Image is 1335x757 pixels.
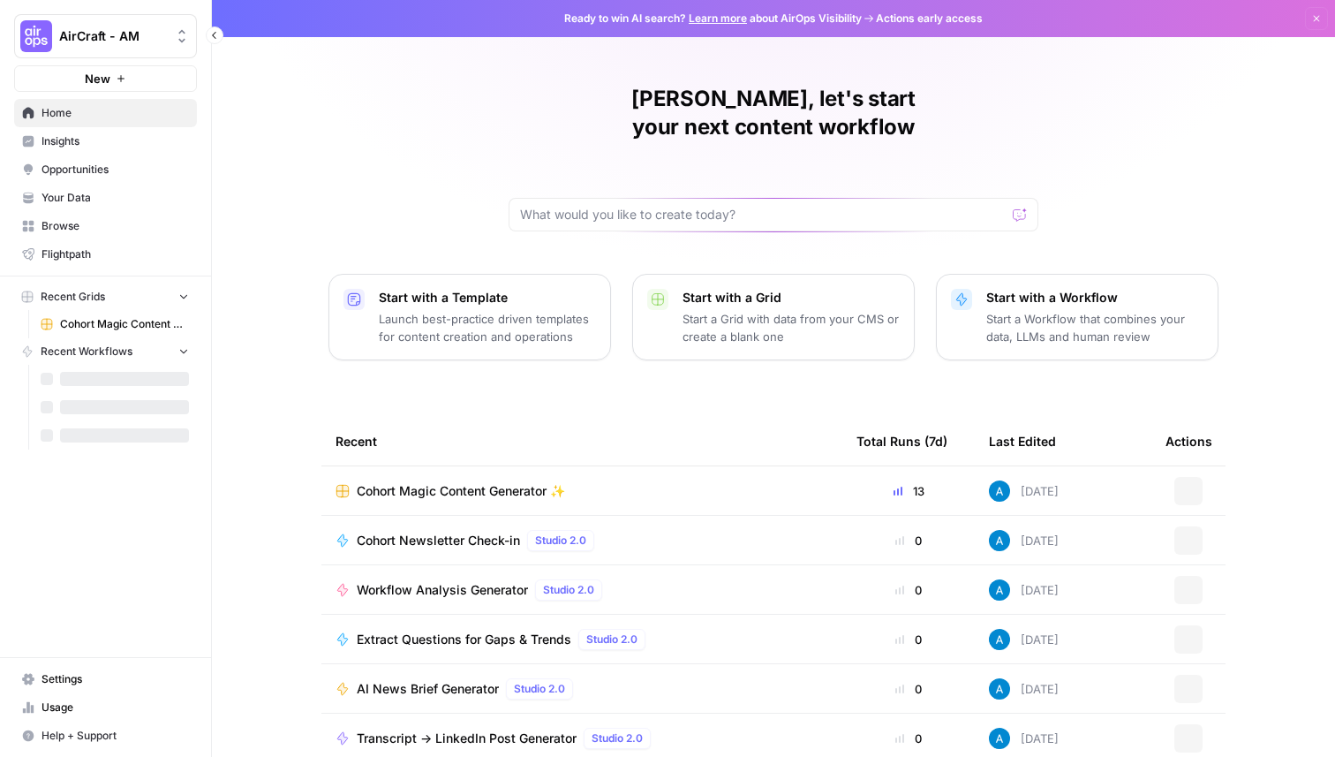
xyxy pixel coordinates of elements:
[336,629,828,650] a: Extract Questions for Gaps & TrendsStudio 2.0
[336,482,828,500] a: Cohort Magic Content Generator ✨
[856,482,961,500] div: 13
[357,581,528,599] span: Workflow Analysis Generator
[989,481,1010,502] img: o3cqybgnmipr355j8nz4zpq1mc6x
[989,629,1059,650] div: [DATE]
[509,85,1038,141] h1: [PERSON_NAME], let's start your next content workflow
[59,27,166,45] span: AirCraft - AM
[357,730,577,747] span: Transcript -> LinkedIn Post Generator
[1165,417,1212,466] div: Actions
[543,582,594,598] span: Studio 2.0
[564,11,862,26] span: Ready to win AI search? about AirOps Visibility
[989,678,1010,700] img: o3cqybgnmipr355j8nz4zpq1mc6x
[14,99,197,127] a: Home
[856,631,961,648] div: 0
[41,671,189,687] span: Settings
[989,728,1010,749] img: o3cqybgnmipr355j8nz4zpq1mc6x
[856,581,961,599] div: 0
[20,20,52,52] img: AirCraft - AM Logo
[336,678,828,700] a: AI News Brief GeneratorStudio 2.0
[41,190,189,206] span: Your Data
[592,731,643,746] span: Studio 2.0
[357,680,499,698] span: AI News Brief Generator
[989,481,1059,502] div: [DATE]
[336,728,828,749] a: Transcript -> LinkedIn Post GeneratorStudio 2.0
[986,289,1203,307] p: Start with a Workflow
[856,730,961,747] div: 0
[14,212,197,240] a: Browse
[41,105,189,121] span: Home
[41,700,189,715] span: Usage
[683,310,900,345] p: Start a Grid with data from your CMS or create a blank one
[14,338,197,365] button: Recent Workflows
[632,274,915,360] button: Start with a GridStart a Grid with data from your CMS or create a blank one
[14,240,197,269] a: Flightpath
[586,632,637,647] span: Studio 2.0
[989,530,1010,551] img: o3cqybgnmipr355j8nz4zpq1mc6x
[535,533,586,549] span: Studio 2.0
[936,274,1218,360] button: Start with a WorkflowStart a Workflow that combines your data, LLMs and human review
[41,246,189,262] span: Flightpath
[60,316,189,332] span: Cohort Magic Content Generator ✨
[989,417,1056,466] div: Last Edited
[379,289,596,307] p: Start with a Template
[14,722,197,750] button: Help + Support
[357,532,520,549] span: Cohort Newsletter Check-in
[14,665,197,693] a: Settings
[514,681,565,697] span: Studio 2.0
[989,530,1059,551] div: [DATE]
[989,678,1059,700] div: [DATE]
[14,155,197,184] a: Opportunities
[986,310,1203,345] p: Start a Workflow that combines your data, LLMs and human review
[41,218,189,234] span: Browse
[689,11,747,25] a: Learn more
[41,162,189,178] span: Opportunities
[379,310,596,345] p: Launch best-practice driven templates for content creation and operations
[683,289,900,307] p: Start with a Grid
[14,127,197,155] a: Insights
[14,184,197,212] a: Your Data
[41,344,132,360] span: Recent Workflows
[989,579,1059,601] div: [DATE]
[14,693,197,722] a: Usage
[520,206,1006,223] input: What would you like to create today?
[33,310,197,338] a: Cohort Magic Content Generator ✨
[856,532,961,549] div: 0
[856,417,947,466] div: Total Runs (7d)
[357,482,565,500] span: Cohort Magic Content Generator ✨
[989,728,1059,749] div: [DATE]
[357,631,571,648] span: Extract Questions for Gaps & Trends
[14,14,197,58] button: Workspace: AirCraft - AM
[85,70,110,87] span: New
[989,629,1010,650] img: o3cqybgnmipr355j8nz4zpq1mc6x
[336,417,828,466] div: Recent
[876,11,983,26] span: Actions early access
[336,579,828,601] a: Workflow Analysis GeneratorStudio 2.0
[41,133,189,149] span: Insights
[14,65,197,92] button: New
[14,284,197,310] button: Recent Grids
[41,289,105,305] span: Recent Grids
[856,680,961,698] div: 0
[336,530,828,551] a: Cohort Newsletter Check-inStudio 2.0
[328,274,611,360] button: Start with a TemplateLaunch best-practice driven templates for content creation and operations
[989,579,1010,601] img: o3cqybgnmipr355j8nz4zpq1mc6x
[41,728,189,744] span: Help + Support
